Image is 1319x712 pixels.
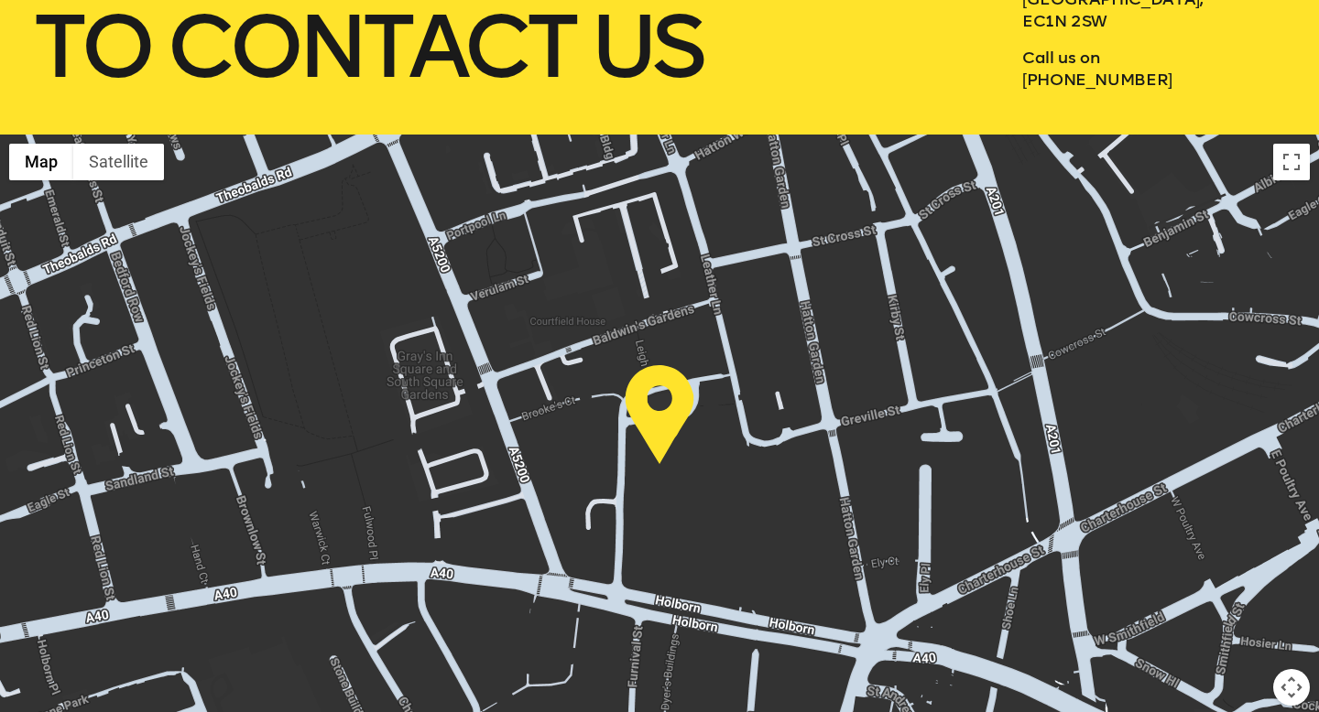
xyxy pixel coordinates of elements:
p: Call us on [PHONE_NUMBER] [1022,47,1286,91]
button: Show satellite imagery [73,144,164,180]
button: Toggle fullscreen view [1273,144,1310,180]
button: Show street map [9,144,73,180]
button: Map camera controls [1273,669,1310,706]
